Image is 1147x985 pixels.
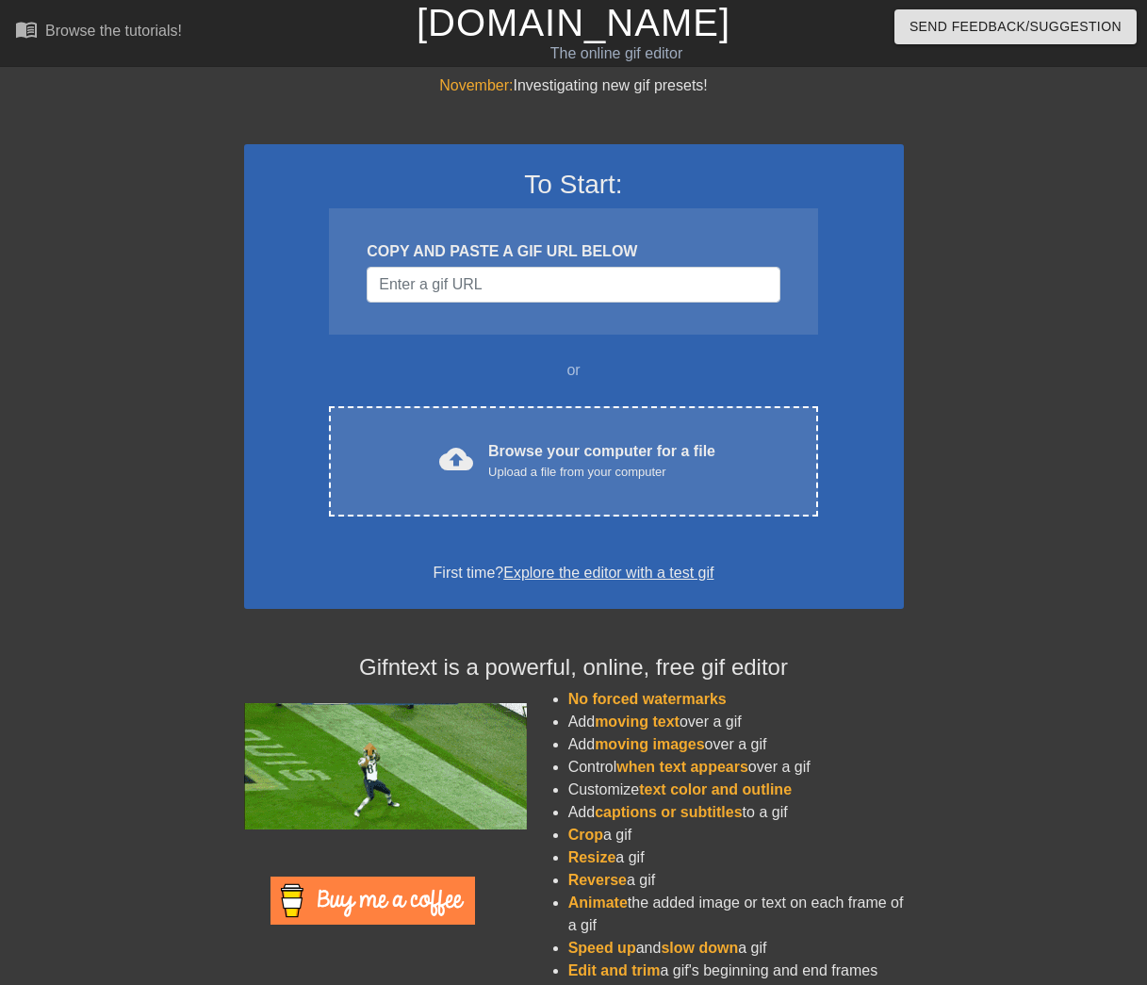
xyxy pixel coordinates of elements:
a: Browse the tutorials! [15,18,182,47]
li: and a gif [568,937,904,960]
span: November: [439,77,513,93]
button: Send Feedback/Suggestion [894,9,1137,44]
h3: To Start: [269,169,879,201]
img: Buy Me A Coffee [270,877,475,925]
h4: Gifntext is a powerful, online, free gif editor [244,654,904,681]
span: moving text [595,714,680,730]
span: when text appears [616,759,748,775]
li: Control over a gif [568,756,904,779]
span: Crop [568,827,603,843]
li: Customize [568,779,904,801]
div: COPY AND PASTE A GIF URL BELOW [367,240,779,263]
div: Investigating new gif presets! [244,74,904,97]
span: moving images [595,736,704,752]
span: Edit and trim [568,962,661,978]
div: The online gif editor [392,42,842,65]
li: Add over a gif [568,711,904,733]
span: text color and outline [639,781,792,797]
a: Explore the editor with a test gif [503,565,713,581]
span: menu_book [15,18,38,41]
li: a gif [568,869,904,892]
span: Send Feedback/Suggestion [909,15,1122,39]
span: captions or subtitles [595,804,742,820]
span: Animate [568,895,628,911]
div: Upload a file from your computer [488,463,715,482]
span: No forced watermarks [568,691,727,707]
li: Add to a gif [568,801,904,824]
img: football_small.gif [244,703,527,829]
li: a gif [568,824,904,846]
span: slow down [661,940,738,956]
div: Browse the tutorials! [45,23,182,39]
span: Speed up [568,940,636,956]
div: Browse your computer for a file [488,440,715,482]
li: the added image or text on each frame of a gif [568,892,904,937]
li: a gif [568,846,904,869]
span: Reverse [568,872,627,888]
span: Resize [568,849,616,865]
li: Add over a gif [568,733,904,756]
div: First time? [269,562,879,584]
a: [DOMAIN_NAME] [417,2,730,43]
input: Username [367,267,779,303]
span: cloud_upload [439,442,473,476]
div: or [293,359,855,382]
li: a gif's beginning and end frames [568,960,904,982]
